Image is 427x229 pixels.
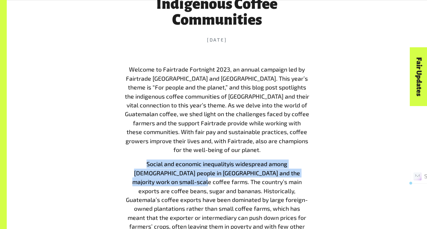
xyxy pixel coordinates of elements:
time: [DATE] [125,36,309,43]
span: Welcome to Fairtrade Fortnight 2023, an annual campaign led by Fairtrade [GEOGRAPHIC_DATA] and [G... [125,66,309,153]
span: Social and economic inequality [146,160,230,168]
